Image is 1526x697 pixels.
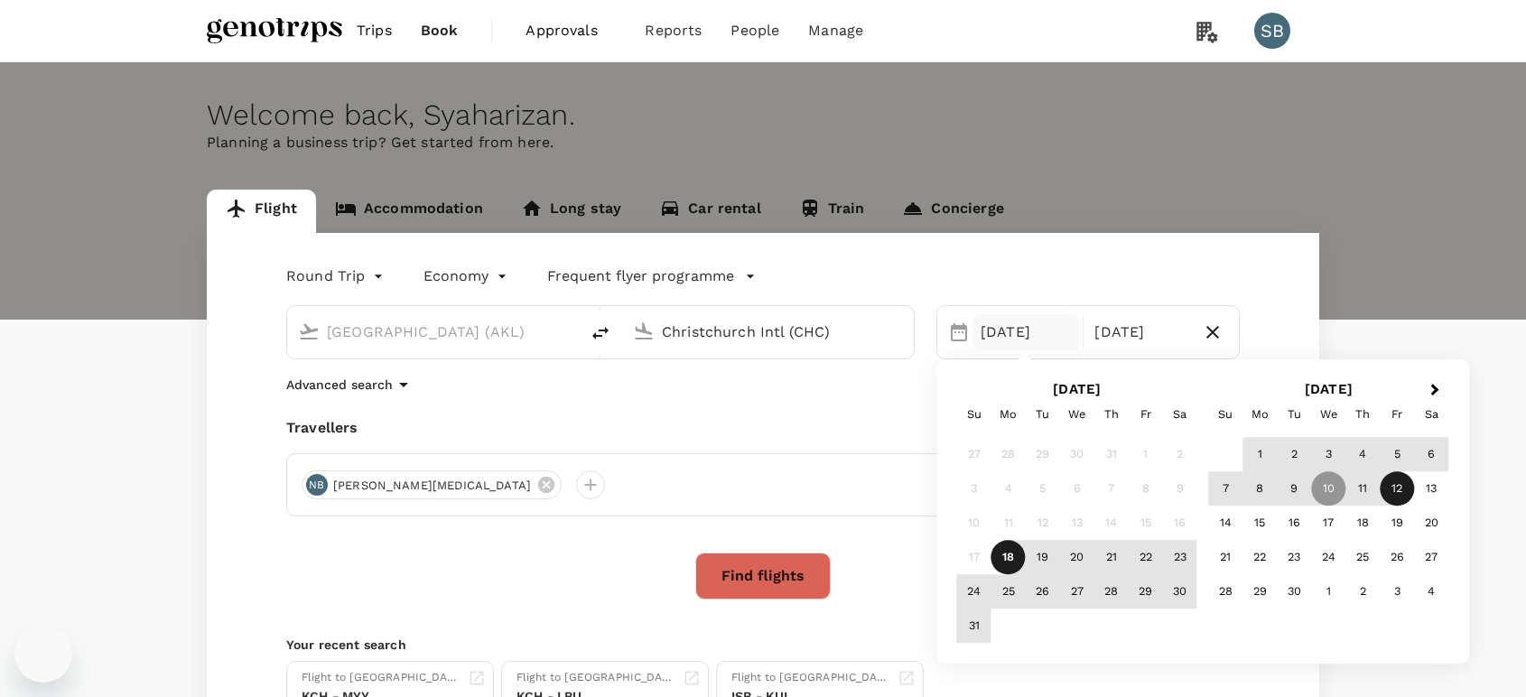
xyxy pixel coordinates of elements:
[1209,506,1243,541] div: Choose Sunday, September 14th, 2025
[1312,397,1346,432] div: Wednesday
[1129,472,1163,506] div: Not available Friday, August 8th, 2025
[695,553,831,599] button: Find flights
[1381,397,1415,432] div: Friday
[662,318,876,346] input: Going to
[547,265,734,287] p: Frequent flyer programme
[316,190,502,233] a: Accommodation
[1312,506,1346,541] div: Choose Wednesday, September 17th, 2025
[1094,397,1129,432] div: Thursday
[421,20,459,42] span: Book
[286,417,1240,439] div: Travellers
[645,20,702,42] span: Reports
[1209,472,1243,506] div: Choose Sunday, September 7th, 2025
[1346,438,1381,472] div: Choose Thursday, September 4th, 2025
[1346,472,1381,506] div: Choose Thursday, September 11th, 2025
[1163,397,1197,432] div: Saturday
[579,311,622,355] button: delete
[1278,397,1312,432] div: Tuesday
[1346,575,1381,609] div: Choose Thursday, October 2nd, 2025
[1209,397,1243,432] div: Sunday
[1312,575,1346,609] div: Choose Wednesday, October 1st, 2025
[1278,541,1312,575] div: Choose Tuesday, September 23rd, 2025
[1415,575,1449,609] div: Choose Saturday, October 4th, 2025
[883,190,1022,233] a: Concierge
[1254,13,1290,49] div: SB
[302,669,461,687] div: Flight to [GEOGRAPHIC_DATA]
[957,438,1197,644] div: Month August, 2025
[1278,506,1312,541] div: Choose Tuesday, September 16th, 2025
[1094,541,1129,575] div: Choose Thursday, August 21st, 2025
[1094,575,1129,609] div: Choose Thursday, August 28th, 2025
[286,374,414,395] button: Advanced search
[1312,472,1346,506] div: Choose Wednesday, September 10th, 2025
[526,20,616,42] span: Approvals
[1026,397,1060,432] div: Tuesday
[1026,506,1060,541] div: Not available Tuesday, August 12th, 2025
[1243,575,1278,609] div: Choose Monday, September 29th, 2025
[730,20,779,42] span: People
[1243,541,1278,575] div: Choose Monday, September 22nd, 2025
[1026,541,1060,575] div: Choose Tuesday, August 19th, 2025
[286,262,387,291] div: Round Trip
[991,575,1026,609] div: Choose Monday, August 25th, 2025
[327,318,541,346] input: Depart from
[1060,541,1094,575] div: Choose Wednesday, August 20th, 2025
[1129,506,1163,541] div: Not available Friday, August 15th, 2025
[1026,472,1060,506] div: Not available Tuesday, August 5th, 2025
[957,575,991,609] div: Choose Sunday, August 24th, 2025
[1243,397,1278,432] div: Monday
[1094,506,1129,541] div: Not available Thursday, August 14th, 2025
[547,265,756,287] button: Frequent flyer programme
[1381,438,1415,472] div: Choose Friday, September 5th, 2025
[1312,438,1346,472] div: Choose Wednesday, September 3rd, 2025
[1415,541,1449,575] div: Choose Saturday, September 27th, 2025
[207,132,1319,153] p: Planning a business trip? Get started from here.
[1243,506,1278,541] div: Choose Monday, September 15th, 2025
[1129,438,1163,472] div: Not available Friday, August 1st, 2025
[1026,575,1060,609] div: Choose Tuesday, August 26th, 2025
[1278,575,1312,609] div: Choose Tuesday, September 30th, 2025
[1129,397,1163,432] div: Friday
[1060,506,1094,541] div: Not available Wednesday, August 13th, 2025
[731,669,890,687] div: Flight to [GEOGRAPHIC_DATA]
[1094,438,1129,472] div: Not available Thursday, July 31st, 2025
[302,470,562,499] div: NB[PERSON_NAME][MEDICAL_DATA]
[1243,472,1278,506] div: Choose Monday, September 8th, 2025
[207,98,1319,132] div: Welcome back , Syaharizan .
[808,20,863,42] span: Manage
[1163,506,1197,541] div: Not available Saturday, August 16th, 2025
[1209,438,1449,609] div: Month September, 2025
[1060,472,1094,506] div: Not available Wednesday, August 6th, 2025
[1278,472,1312,506] div: Choose Tuesday, September 9th, 2025
[1026,438,1060,472] div: Not available Tuesday, July 29th, 2025
[991,506,1026,541] div: Not available Monday, August 11th, 2025
[14,625,72,683] iframe: Button to launch messaging window
[1209,575,1243,609] div: Choose Sunday, September 28th, 2025
[991,438,1026,472] div: Not available Monday, July 28th, 2025
[1129,575,1163,609] div: Choose Friday, August 29th, 2025
[1415,506,1449,541] div: Choose Saturday, September 20th, 2025
[1381,472,1415,506] div: Choose Friday, September 12th, 2025
[1060,575,1094,609] div: Choose Wednesday, August 27th, 2025
[957,541,991,575] div: Not available Sunday, August 17th, 2025
[957,609,991,644] div: Choose Sunday, August 31st, 2025
[957,506,991,541] div: Not available Sunday, August 10th, 2025
[901,330,905,333] button: Open
[1163,575,1197,609] div: Choose Saturday, August 30th, 2025
[306,474,328,496] div: NB
[991,541,1026,575] div: Choose Monday, August 18th, 2025
[502,190,640,233] a: Long stay
[1209,541,1243,575] div: Choose Sunday, September 21st, 2025
[1381,541,1415,575] div: Choose Friday, September 26th, 2025
[1060,397,1094,432] div: Wednesday
[207,190,316,233] a: Flight
[286,636,1240,654] p: Your recent search
[957,472,991,506] div: Not available Sunday, August 3rd, 2025
[1381,506,1415,541] div: Choose Friday, September 19th, 2025
[1163,541,1197,575] div: Choose Saturday, August 23rd, 2025
[991,397,1026,432] div: Monday
[780,190,884,233] a: Train
[1415,472,1449,506] div: Choose Saturday, September 13th, 2025
[1415,397,1449,432] div: Saturday
[991,472,1026,506] div: Not available Monday, August 4th, 2025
